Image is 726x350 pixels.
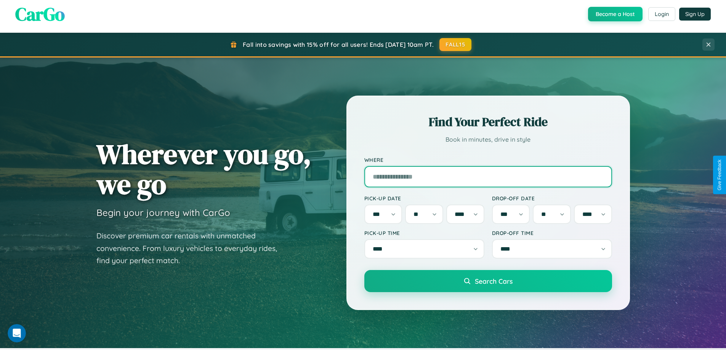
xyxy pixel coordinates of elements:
p: Book in minutes, drive in style [364,134,612,145]
button: FALL15 [439,38,471,51]
label: Drop-off Date [492,195,612,201]
label: Pick-up Time [364,230,484,236]
span: CarGo [15,2,65,27]
h1: Wherever you go, we go [96,139,311,199]
iframe: Intercom live chat [8,324,26,342]
label: Pick-up Date [364,195,484,201]
button: Login [648,7,675,21]
h2: Find Your Perfect Ride [364,113,612,130]
label: Drop-off Time [492,230,612,236]
label: Where [364,157,612,163]
div: Give Feedback [717,160,722,190]
span: Search Cars [475,277,513,285]
button: Sign Up [679,8,711,21]
button: Search Cars [364,270,612,292]
h3: Begin your journey with CarGo [96,207,230,218]
p: Discover premium car rentals with unmatched convenience. From luxury vehicles to everyday rides, ... [96,230,287,267]
button: Become a Host [588,7,643,21]
span: Fall into savings with 15% off for all users! Ends [DATE] 10am PT. [243,41,434,48]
